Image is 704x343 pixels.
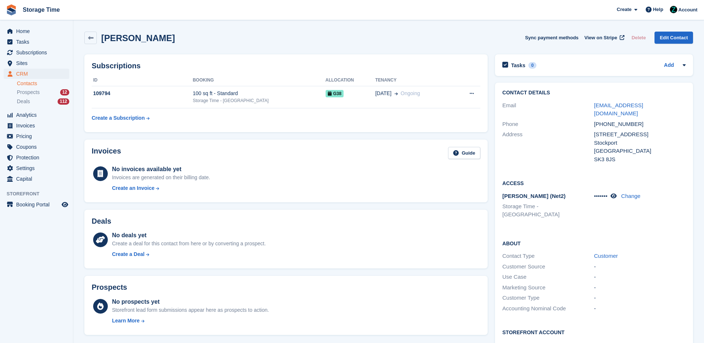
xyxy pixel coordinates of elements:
[594,273,686,281] div: -
[502,294,594,302] div: Customer Type
[60,89,69,95] div: 12
[193,90,326,97] div: 100 sq ft - Standard
[594,193,608,199] span: •••••••
[16,47,60,58] span: Subscriptions
[17,98,69,105] a: Deals 112
[16,26,60,36] span: Home
[594,102,643,117] a: [EMAIL_ADDRESS][DOMAIN_NAME]
[92,75,193,86] th: ID
[112,250,144,258] div: Create a Deal
[654,32,693,44] a: Edit Contact
[112,297,269,306] div: No prospects yet
[4,58,69,68] a: menu
[16,110,60,120] span: Analytics
[92,114,145,122] div: Create a Subscription
[101,33,175,43] h2: [PERSON_NAME]
[16,174,60,184] span: Capital
[4,26,69,36] a: menu
[112,184,154,192] div: Create an Invoice
[653,6,663,13] span: Help
[60,200,69,209] a: Preview store
[375,75,453,86] th: Tenancy
[582,32,626,44] a: View on Stripe
[4,142,69,152] a: menu
[594,155,686,164] div: SK3 8JS
[502,284,594,292] div: Marketing Source
[4,47,69,58] a: menu
[92,147,121,159] h2: Invoices
[17,98,30,105] span: Deals
[112,306,269,314] div: Storefront lead form submissions appear here as prospects to action.
[4,152,69,163] a: menu
[16,69,60,79] span: CRM
[502,328,686,336] h2: Storefront Account
[678,6,697,14] span: Account
[502,273,594,281] div: Use Case
[16,163,60,173] span: Settings
[6,4,17,15] img: stora-icon-8386f47178a22dfd0bd8f6a31ec36ba5ce8667c1dd55bd0f319d3a0aa187defe.svg
[112,250,265,258] a: Create a Deal
[112,317,269,325] a: Learn More
[17,89,69,96] a: Prospects 12
[594,120,686,129] div: [PHONE_NUMBER]
[58,98,69,105] div: 112
[502,179,686,187] h2: Access
[193,75,326,86] th: Booking
[502,252,594,260] div: Contact Type
[525,32,579,44] button: Sync payment methods
[112,184,210,192] a: Create an Invoice
[621,193,641,199] a: Change
[17,80,69,87] a: Contacts
[4,69,69,79] a: menu
[594,284,686,292] div: -
[16,199,60,210] span: Booking Portal
[112,317,139,325] div: Learn More
[92,62,480,70] h2: Subscriptions
[326,90,344,97] span: G38
[16,58,60,68] span: Sites
[17,89,40,96] span: Prospects
[594,130,686,139] div: [STREET_ADDRESS]
[326,75,375,86] th: Allocation
[193,97,326,104] div: Storage Time - [GEOGRAPHIC_DATA]
[4,131,69,141] a: menu
[112,240,265,248] div: Create a deal for this contact from here or by converting a prospect.
[4,120,69,131] a: menu
[4,174,69,184] a: menu
[401,90,420,96] span: Ongoing
[502,202,594,219] li: Storage Time - [GEOGRAPHIC_DATA]
[594,253,618,259] a: Customer
[16,120,60,131] span: Invoices
[511,62,525,69] h2: Tasks
[502,263,594,271] div: Customer Source
[16,37,60,47] span: Tasks
[502,193,566,199] span: [PERSON_NAME] (Net2)
[502,101,594,118] div: Email
[528,62,537,69] div: 0
[4,163,69,173] a: menu
[92,90,193,97] div: 109794
[594,147,686,155] div: [GEOGRAPHIC_DATA]
[502,130,594,163] div: Address
[92,111,150,125] a: Create a Subscription
[375,90,391,97] span: [DATE]
[112,174,210,181] div: Invoices are generated on their billing date.
[7,190,73,198] span: Storefront
[502,239,686,247] h2: About
[502,304,594,313] div: Accounting Nominal Code
[16,142,60,152] span: Coupons
[502,90,686,96] h2: Contact Details
[594,139,686,147] div: Stockport
[20,4,63,16] a: Storage Time
[617,6,631,13] span: Create
[664,61,674,70] a: Add
[502,120,594,129] div: Phone
[448,147,480,159] a: Guide
[594,294,686,302] div: -
[112,231,265,240] div: No deals yet
[4,110,69,120] a: menu
[594,304,686,313] div: -
[594,263,686,271] div: -
[4,199,69,210] a: menu
[92,217,111,225] h2: Deals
